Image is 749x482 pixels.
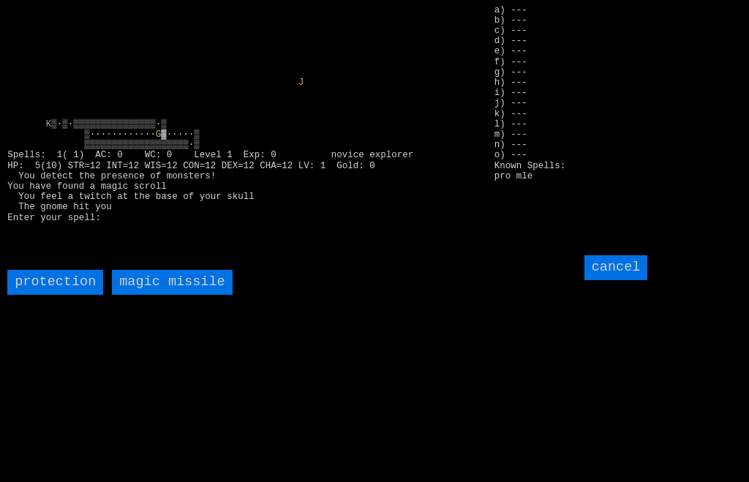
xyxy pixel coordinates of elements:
input: magic missile [112,270,232,295]
stats: a) --- b) --- c) --- d) --- e) --- f) --- g) --- h) --- i) --- j) --- k) --- l) --- m) --- n) ---... [494,5,742,150]
font: K [46,119,52,129]
larn: ▒·▒·▒▒▒▒▒▒▒▒▒▒▒▒▒▒▒·▒ ▒············ ▓·····▒ ▒▒▒▒▒▒▒▒▒▒▒▒▒▒▒▒▒▒▒·▒ Spells: 1( 1) AC: 0 WC: 0 Level... [7,5,479,246]
input: protection [7,270,103,295]
font: G [156,129,162,140]
font: J [298,78,304,88]
input: cancel [584,255,648,280]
